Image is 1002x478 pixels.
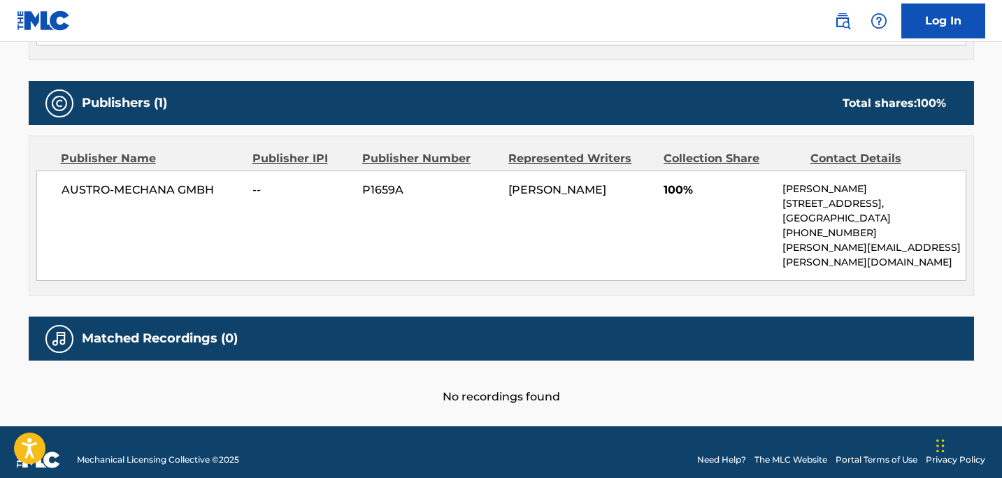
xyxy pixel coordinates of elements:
img: MLC Logo [17,10,71,31]
img: Matched Recordings [51,331,68,347]
div: Represented Writers [508,150,653,167]
span: P1659A [362,182,498,198]
div: No recordings found [29,361,974,405]
span: [PERSON_NAME] [508,183,606,196]
h5: Matched Recordings (0) [82,331,238,347]
div: Total shares: [843,95,946,112]
div: Publisher IPI [252,150,352,167]
a: Need Help? [697,454,746,466]
div: Publisher Number [362,150,498,167]
span: AUSTRO-MECHANA GMBH [62,182,243,198]
span: -- [252,182,352,198]
img: help [871,13,887,29]
span: 100% [664,182,772,198]
p: [PERSON_NAME][EMAIL_ADDRESS][PERSON_NAME][DOMAIN_NAME] [782,240,965,270]
div: Publisher Name [61,150,242,167]
h5: Publishers (1) [82,95,167,111]
p: [STREET_ADDRESS], [782,196,965,211]
p: [PERSON_NAME] [782,182,965,196]
a: Public Search [829,7,857,35]
p: [GEOGRAPHIC_DATA] [782,211,965,226]
div: Contact Details [810,150,946,167]
div: Collection Share [664,150,799,167]
a: The MLC Website [754,454,827,466]
a: Portal Terms of Use [836,454,917,466]
span: Mechanical Licensing Collective © 2025 [77,454,239,466]
div: Help [865,7,893,35]
span: 100 % [917,96,946,110]
div: Drag [936,425,945,467]
p: [PHONE_NUMBER] [782,226,965,240]
img: search [834,13,851,29]
a: Privacy Policy [926,454,985,466]
img: Publishers [51,95,68,112]
img: logo [17,451,60,468]
iframe: Chat Widget [932,411,1002,478]
a: Log In [901,3,985,38]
